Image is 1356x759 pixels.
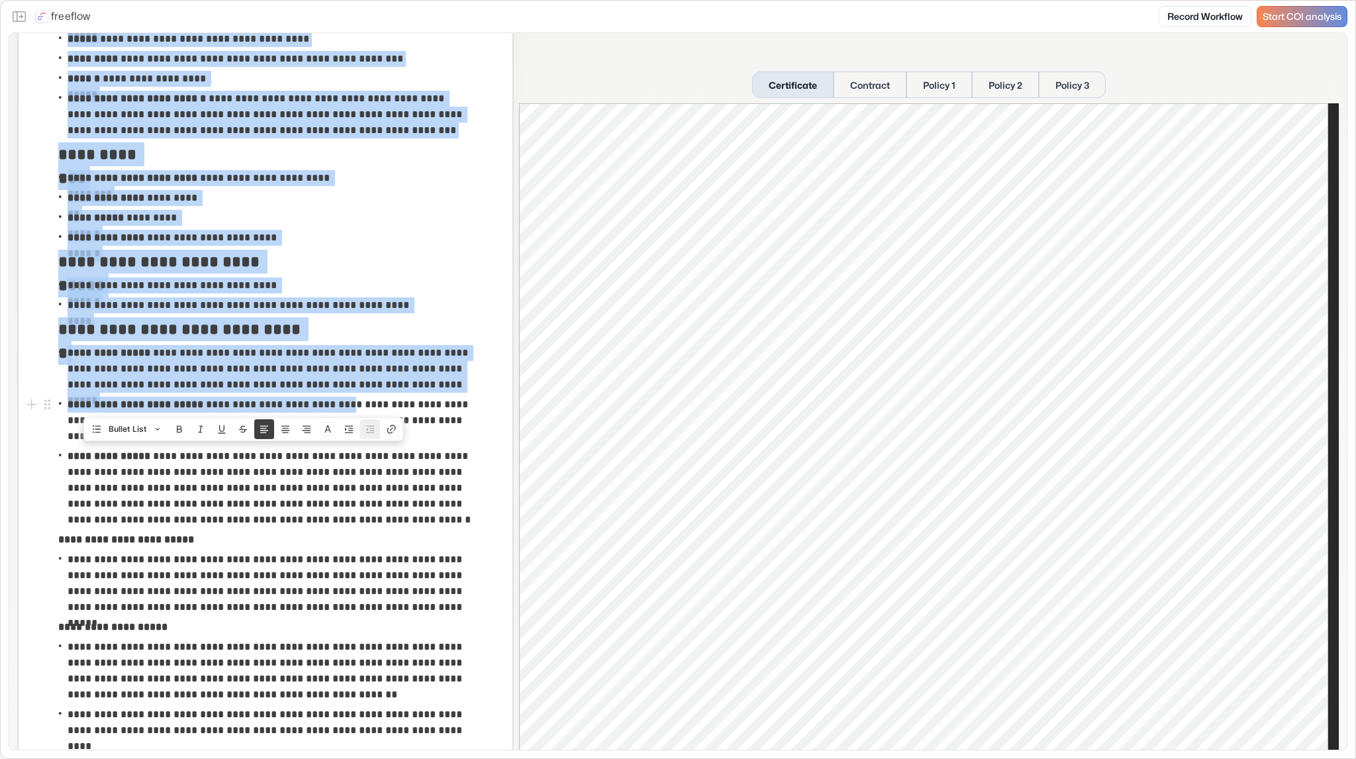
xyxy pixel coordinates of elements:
button: Contract [834,72,906,98]
span: Bullet List [109,419,147,439]
button: Policy 3 [1039,72,1106,98]
a: Start COI analysis [1257,6,1347,27]
button: Align text right [297,419,316,439]
button: Bold [169,419,189,439]
button: Open block menu [40,397,56,413]
button: Close the sidebar [9,6,30,27]
button: Align text left [254,419,274,439]
button: Nest block [339,419,359,439]
button: Policy 1 [906,72,972,98]
button: Underline [212,419,232,439]
a: Record Workflow [1159,6,1251,27]
button: Policy 2 [972,72,1039,98]
span: Start COI analysis [1263,11,1341,23]
button: Add block [24,397,40,413]
button: Italic [191,419,211,439]
iframe: Certificate [519,103,1339,753]
button: Colors [318,419,338,439]
button: Unnest block [360,419,380,439]
a: freeflow [35,9,91,25]
button: Bullet List [85,419,168,439]
button: Certificate [752,72,834,98]
button: Create link [381,419,401,439]
p: freeflow [51,9,91,25]
button: Strike [233,419,253,439]
button: Align text center [275,419,295,439]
